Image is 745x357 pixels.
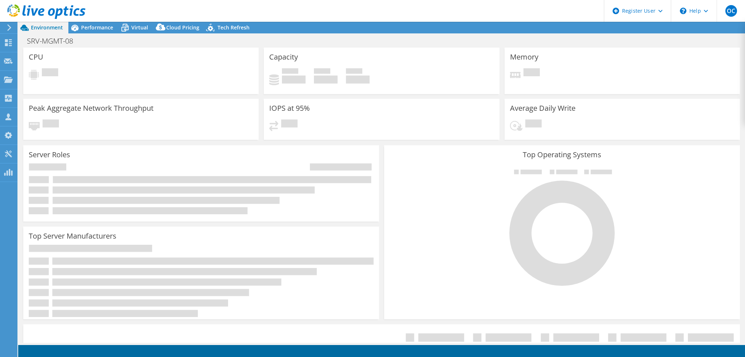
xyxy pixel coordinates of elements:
h3: Top Operating Systems [390,151,734,159]
h4: 0 GiB [282,76,306,84]
span: Tech Refresh [218,24,250,31]
span: Pending [42,68,58,78]
h3: Average Daily Write [510,104,575,112]
h3: Top Server Manufacturers [29,232,116,240]
span: Virtual [131,24,148,31]
svg: \n [680,8,686,14]
span: Pending [525,119,542,129]
span: Performance [81,24,113,31]
span: Pending [43,119,59,129]
h1: SRV-MGMT-08 [24,37,84,45]
h3: IOPS at 95% [269,104,310,112]
span: Total [346,68,362,76]
span: Free [314,68,330,76]
span: Pending [523,68,540,78]
h3: Server Roles [29,151,70,159]
span: OC [725,5,737,17]
h4: 0 GiB [314,76,338,84]
span: Cloud Pricing [166,24,199,31]
span: Pending [281,119,298,129]
h3: Memory [510,53,538,61]
span: Used [282,68,298,76]
h4: 0 GiB [346,76,370,84]
span: Environment [31,24,63,31]
h3: Capacity [269,53,298,61]
h3: Peak Aggregate Network Throughput [29,104,154,112]
h3: CPU [29,53,43,61]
